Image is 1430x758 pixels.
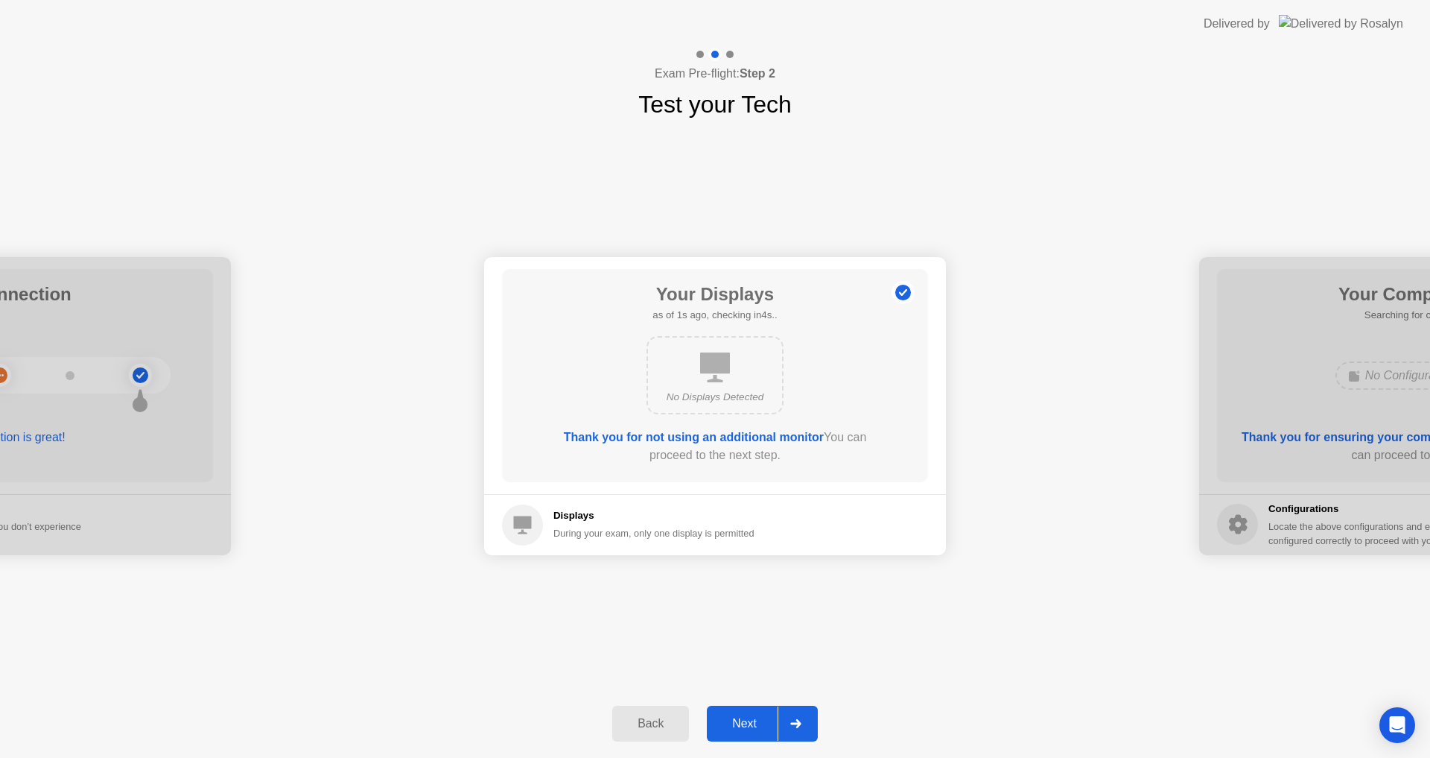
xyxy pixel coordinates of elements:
div: Open Intercom Messenger [1379,707,1415,743]
h4: Exam Pre-flight: [655,65,775,83]
b: Thank you for not using an additional monitor [564,431,824,443]
div: Next [711,717,778,730]
div: During your exam, only one display is permitted [553,526,754,540]
h1: Test your Tech [638,86,792,122]
div: No Displays Detected [660,390,770,405]
h5: as of 1s ago, checking in4s.. [652,308,777,323]
div: You can proceed to the next step. [544,429,886,464]
div: Back [617,717,684,730]
button: Back [612,706,689,742]
h1: Your Displays [652,281,777,308]
div: Delivered by [1204,15,1270,33]
b: Step 2 [740,67,775,80]
img: Delivered by Rosalyn [1279,15,1403,32]
button: Next [707,706,818,742]
h5: Displays [553,508,754,523]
